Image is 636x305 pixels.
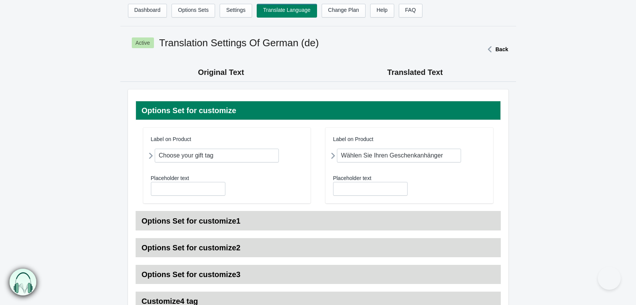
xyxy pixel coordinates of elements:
h3: Options Set for customize1 [136,211,501,230]
a: Help [370,4,394,18]
a: Dashboard [128,4,167,18]
h3: Options Set for customize [136,101,501,120]
label: Label on Product [333,135,374,143]
h3: Options Set for customize3 [136,265,501,284]
h3: Original Text [128,67,314,78]
img: bxm.png [8,269,36,296]
a: Settings [220,4,252,18]
label: Placeholder text [333,174,371,182]
a: Back [484,46,508,52]
p: Active [132,37,154,48]
h3: Translated Text [322,67,508,78]
a: Translate Language [257,4,317,18]
h3: Options Set for customize2 [136,238,501,257]
iframe: Toggle Customer Support [598,267,621,290]
a: FAQ [399,4,422,18]
label: Label on Product [151,135,191,143]
a: Change Plan [322,4,366,18]
strong: Back [495,46,508,52]
a: Options Sets [172,4,215,18]
label: Placeholder text [151,174,189,182]
h2: Translation Settings Of German (de) [159,36,319,50]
